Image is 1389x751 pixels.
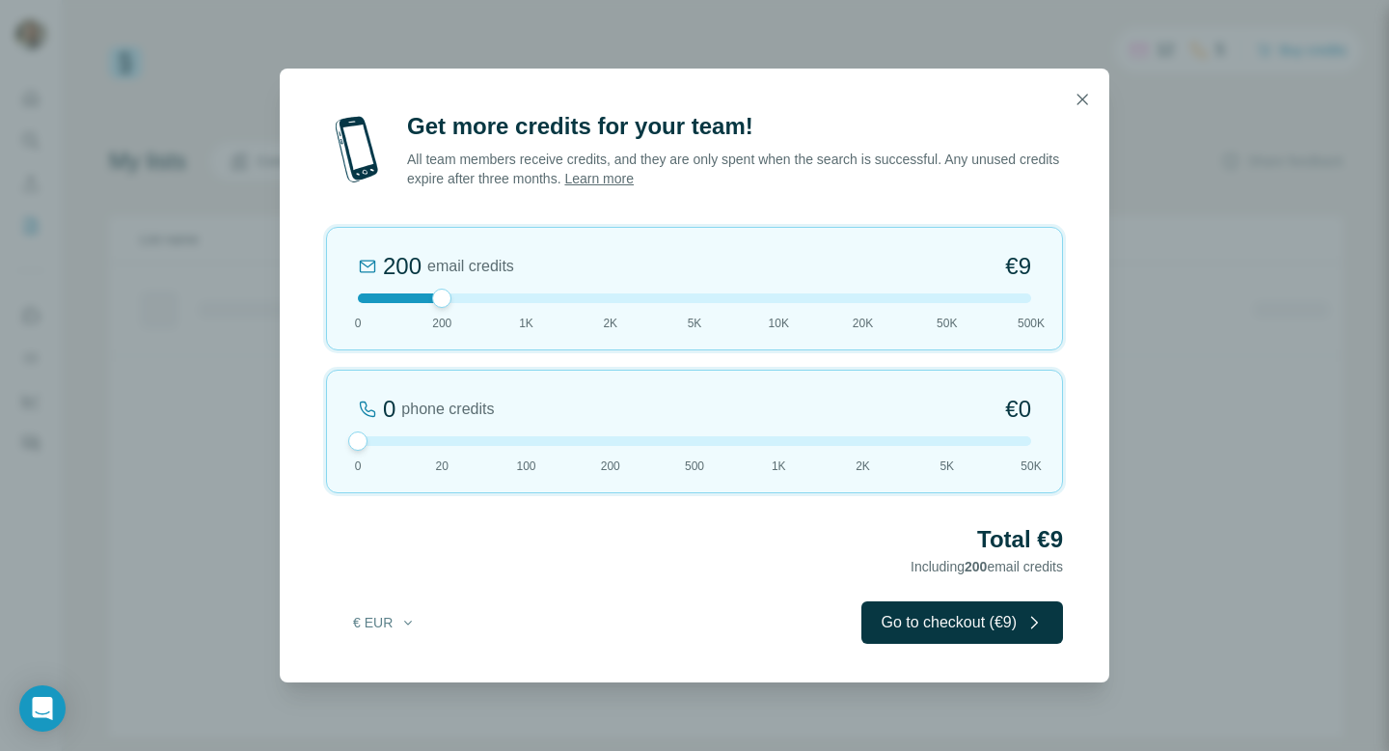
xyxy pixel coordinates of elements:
div: 200 [383,251,422,282]
span: €0 [1005,394,1031,425]
span: 5K [940,458,954,475]
a: Learn more [564,171,634,186]
button: Go to checkout (€9) [861,601,1063,644]
h2: Total €9 [326,524,1063,555]
button: € EUR [340,605,429,640]
span: Including email credits [911,559,1063,574]
span: 2K [856,458,870,475]
span: 500K [1018,315,1045,332]
span: 50K [1021,458,1041,475]
span: 0 [355,315,362,332]
span: 200 [432,315,451,332]
span: 10K [769,315,789,332]
span: 500 [685,458,704,475]
span: 20K [853,315,873,332]
span: 50K [937,315,957,332]
span: 20 [436,458,449,475]
span: 200 [965,559,987,574]
div: 0 [383,394,395,425]
span: 200 [601,458,620,475]
span: phone credits [401,398,494,421]
img: mobile-phone [326,111,388,188]
span: €9 [1005,251,1031,282]
span: 1K [519,315,533,332]
span: 0 [355,458,362,475]
span: 5K [688,315,702,332]
span: 1K [772,458,786,475]
div: Open Intercom Messenger [19,685,66,732]
span: 2K [603,315,617,332]
p: All team members receive credits, and they are only spent when the search is successful. Any unus... [407,150,1063,188]
span: 100 [516,458,535,475]
span: email credits [427,255,514,278]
